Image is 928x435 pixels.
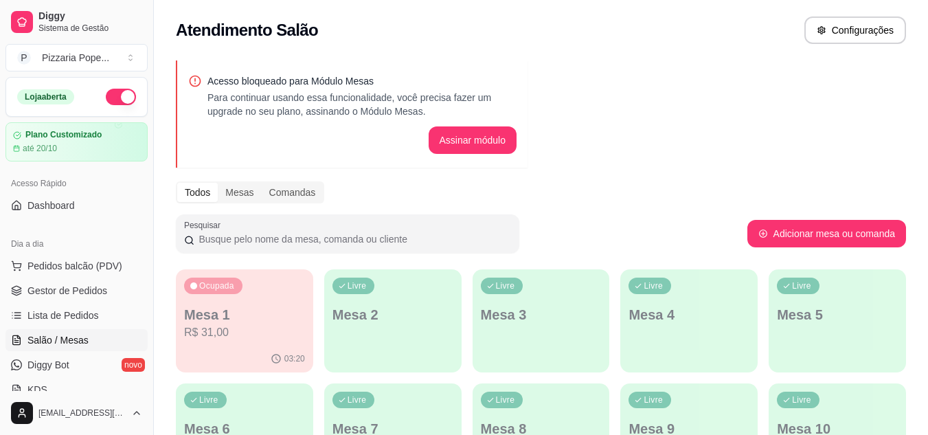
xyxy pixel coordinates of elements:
article: Plano Customizado [25,130,102,140]
span: Diggy [38,10,142,23]
p: Mesa 4 [629,305,749,324]
p: Ocupada [199,280,234,291]
label: Pesquisar [184,219,225,231]
article: até 20/10 [23,143,57,154]
p: Livre [496,394,515,405]
p: Para continuar usando essa funcionalidade, você precisa fazer um upgrade no seu plano, assinando ... [207,91,517,118]
p: 03:20 [284,353,305,364]
h2: Atendimento Salão [176,19,318,41]
button: Select a team [5,44,148,71]
a: Salão / Mesas [5,329,148,351]
p: Livre [348,394,367,405]
a: Plano Customizadoaté 20/10 [5,122,148,161]
p: R$ 31,00 [184,324,305,341]
span: Diggy Bot [27,358,69,372]
button: LivreMesa 5 [769,269,906,372]
p: Livre [496,280,515,291]
button: LivreMesa 2 [324,269,462,372]
div: Mesas [218,183,261,202]
a: DiggySistema de Gestão [5,5,148,38]
button: LivreMesa 4 [620,269,758,372]
button: Adicionar mesa ou comanda [747,220,906,247]
p: Mesa 2 [332,305,453,324]
button: OcupadaMesa 1R$ 31,0003:20 [176,269,313,372]
button: Configurações [804,16,906,44]
input: Pesquisar [194,232,511,246]
div: Todos [177,183,218,202]
p: Mesa 1 [184,305,305,324]
p: Livre [792,394,811,405]
button: LivreMesa 3 [473,269,610,372]
p: Mesa 3 [481,305,602,324]
p: Livre [792,280,811,291]
div: Dia a dia [5,233,148,255]
button: Alterar Status [106,89,136,105]
span: Lista de Pedidos [27,309,99,322]
button: Assinar módulo [429,126,517,154]
p: Acesso bloqueado para Módulo Mesas [207,74,517,88]
span: Sistema de Gestão [38,23,142,34]
p: Livre [348,280,367,291]
a: KDS [5,379,148,401]
span: KDS [27,383,47,397]
p: Livre [199,394,218,405]
button: [EMAIL_ADDRESS][DOMAIN_NAME] [5,397,148,430]
span: Salão / Mesas [27,333,89,347]
div: Acesso Rápido [5,172,148,194]
p: Mesa 5 [777,305,898,324]
span: Dashboard [27,199,75,212]
a: Lista de Pedidos [5,304,148,326]
a: Dashboard [5,194,148,216]
button: Pedidos balcão (PDV) [5,255,148,277]
span: Pedidos balcão (PDV) [27,259,122,273]
a: Diggy Botnovo [5,354,148,376]
p: Livre [644,394,663,405]
div: Pizzaria Pope ... [42,51,109,65]
p: Livre [644,280,663,291]
span: Gestor de Pedidos [27,284,107,298]
div: Loja aberta [17,89,74,104]
div: Comandas [262,183,324,202]
a: Gestor de Pedidos [5,280,148,302]
span: P [17,51,31,65]
span: [EMAIL_ADDRESS][DOMAIN_NAME] [38,408,126,419]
